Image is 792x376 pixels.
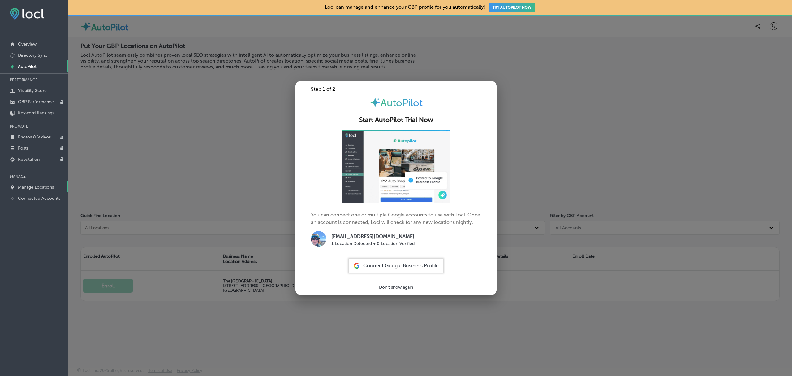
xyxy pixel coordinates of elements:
p: GBP Performance [18,99,54,104]
img: ap-gif [342,130,450,203]
p: Photos & Videos [18,134,51,140]
img: fda3e92497d09a02dc62c9cd864e3231.png [10,8,44,20]
p: Manage Locations [18,185,54,190]
h2: Start AutoPilot Trial Now [303,116,489,124]
p: AutoPilot [18,64,37,69]
img: autopilot-icon [370,97,381,108]
button: TRY AUTOPILOT NOW [489,3,535,12]
p: [EMAIL_ADDRESS][DOMAIN_NAME] [331,233,415,240]
p: Directory Sync [18,53,47,58]
p: Visibility Score [18,88,47,93]
p: Keyword Rankings [18,110,54,116]
p: Reputation [18,157,40,162]
p: Posts [18,146,28,151]
p: Don't show again [379,285,413,290]
div: Step 1 of 2 [295,86,497,92]
p: You can connect one or multiple Google accounts to use with Locl. Once an account is connected, L... [311,130,481,249]
p: Overview [18,42,37,47]
p: 1 Location Detected ● 0 Location Verified [331,240,415,247]
span: AutoPilot [381,97,423,109]
span: Connect Google Business Profile [363,263,439,269]
p: Connected Accounts [18,196,60,201]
